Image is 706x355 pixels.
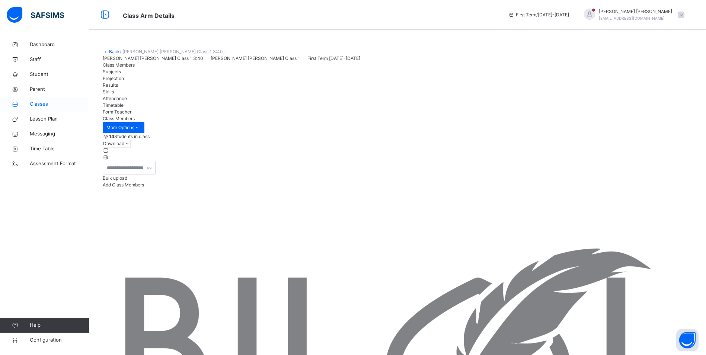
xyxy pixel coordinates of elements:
[103,89,114,95] span: Skills
[103,102,124,108] span: Timetable
[123,12,175,19] span: Class Arm Details
[109,133,150,140] span: Students in class
[211,55,300,61] span: [PERSON_NAME] [PERSON_NAME] Class 1
[30,115,89,123] span: Lesson Plan
[103,182,144,188] span: Add Class Members
[106,124,141,131] span: More Options
[599,8,672,15] span: [PERSON_NAME] [PERSON_NAME]
[599,16,665,20] span: [EMAIL_ADDRESS][DOMAIN_NAME]
[103,116,135,121] span: Class Members
[103,76,124,81] span: Projection
[508,12,569,18] span: session/term information
[103,55,203,61] span: [PERSON_NAME] [PERSON_NAME] Class 1 3:40
[30,56,89,63] span: Staff
[30,145,89,153] span: Time Table
[103,175,127,181] span: Bulk upload
[103,69,121,74] span: Subjects
[30,130,89,138] span: Messaging
[676,329,699,351] button: Open asap
[120,49,225,54] span: / [PERSON_NAME] [PERSON_NAME] Class 1 3:40 .
[103,82,118,88] span: Results
[576,8,688,22] div: AbdulazizRavat
[30,336,89,344] span: Configuration
[103,62,135,68] span: Class Members
[30,160,89,167] span: Assessment Format
[30,71,89,78] span: Student
[7,7,64,23] img: safsims
[109,134,114,139] b: 14
[30,86,89,93] span: Parent
[103,96,127,101] span: Attendance
[30,100,89,108] span: Classes
[30,322,89,329] span: Help
[30,41,89,48] span: Dashboard
[307,55,360,61] span: First Term [DATE]-[DATE]
[109,49,120,54] a: Back
[103,109,131,115] span: Form Teacher
[103,141,124,146] span: Download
